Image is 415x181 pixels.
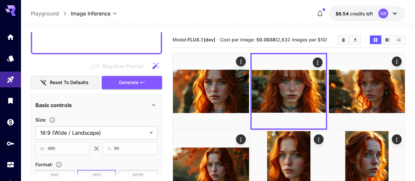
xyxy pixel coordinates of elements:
div: Actions [392,57,402,66]
span: Generate [119,79,138,87]
button: Choose the file format for the output image. [53,161,65,168]
button: Show images in grid view [370,35,381,44]
button: Reset to defaults [31,76,99,89]
span: Negative Prompt [102,62,144,70]
div: Usage [7,161,14,169]
span: $6.54 [336,11,350,16]
span: Size : [35,117,46,123]
div: Actions [392,134,402,144]
img: Z [252,54,326,128]
button: Adjust the dimensions of the generated image by specifying its width and height in pixels, or sel... [46,117,58,123]
div: Library [7,97,14,105]
span: Format : [35,162,53,167]
button: Show images in video view [382,35,393,44]
div: Show images in grid viewShow images in video viewShow images in list view [369,35,405,45]
button: $6.54219NB [329,6,405,21]
button: Show images in list view [393,35,405,44]
button: Download All [349,35,361,44]
a: Playground [31,10,59,17]
div: Home [7,33,14,41]
span: Cost per image: $ (2,632 images per $10) [220,37,327,42]
div: API Keys [7,139,14,147]
div: Wallet [7,118,14,126]
div: NB [378,9,388,18]
img: 2Q== [329,53,405,129]
p: · [217,36,218,44]
span: Image Inference [71,10,111,17]
span: W [40,145,45,152]
div: Actions [314,134,324,144]
b: FLUX.1 [dev] [188,37,215,42]
span: Negative prompts are not compatible with the selected model. [89,62,149,70]
div: Actions [236,134,246,144]
div: Models [7,54,14,62]
div: $6.54219 [336,10,373,17]
span: credits left [350,11,373,16]
button: Generate [102,76,162,89]
b: 0.0038 [259,37,276,42]
div: Actions [313,57,323,67]
p: Basic controls [35,101,72,109]
span: Model: [173,37,215,42]
nav: breadcrumb [31,10,71,17]
button: Clear Images [338,35,349,44]
img: Z [173,53,249,129]
div: Clear ImagesDownload All [337,35,362,45]
span: H [108,145,111,152]
div: Basic controls [35,97,157,113]
div: Playground [7,76,14,84]
span: 16:9 (Wide / Landscape) [40,129,147,137]
div: Actions [236,57,246,66]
